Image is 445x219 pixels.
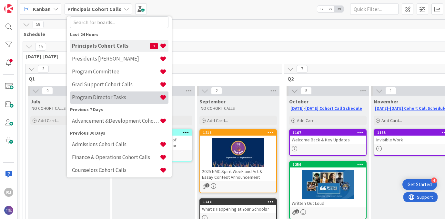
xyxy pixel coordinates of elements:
img: Visit kanbanzone.com [4,4,13,13]
span: 2 [205,183,209,187]
div: Last 24 Hours [70,31,168,38]
div: 2025 NMC Spirit Week and Art & Essay Contest Announcement [200,167,276,181]
div: 1244 [203,200,276,204]
span: Q1 [29,75,274,82]
div: 1256 [290,162,366,167]
span: Add Card... [207,118,228,123]
div: Previous 7 Days [70,106,168,113]
span: 1x [317,6,326,12]
span: 58 [33,21,44,28]
span: Kanban [33,5,51,13]
div: Get Started [408,181,432,188]
span: July [30,98,40,105]
div: 1167 [293,130,366,135]
h4: Program Committee [72,68,160,75]
div: 12162025 NMC Spirit Week and Art & Essay Contest Announcement [200,130,276,181]
div: 1167 [290,130,366,136]
span: October [289,98,308,105]
a: [DATE]-[DATE] Cohort Call Schedule [290,106,362,111]
p: NO COHORT CALLS [201,106,276,111]
span: 0 [42,87,53,95]
a: 1167Welcome Back & Key Updates [289,129,367,156]
span: 3x [335,6,343,12]
b: Principals Cohort Calls [67,6,121,12]
h4: Grad Support Cohort Calls [72,81,160,88]
span: 1 [150,43,158,49]
img: avatar [4,206,13,215]
h4: Presidents [PERSON_NAME] [72,55,160,62]
span: 3 [38,65,49,73]
span: September [199,98,226,105]
span: 1 [385,87,396,95]
span: 2 [211,87,222,95]
input: Search for boards... [70,16,168,28]
div: 1216 [200,130,276,136]
div: 1256 [293,162,366,167]
input: Quick Filter... [350,3,399,15]
div: RJ [4,188,13,197]
div: 1244 [200,199,276,205]
span: Support [14,1,29,9]
h4: Advancement &Development Cohort Calls [72,118,160,124]
div: Open Get Started checklist, remaining modules: 4 [402,179,437,190]
div: What's Happening at Your Schools? [200,205,276,213]
div: Previous 30 Days [70,130,168,137]
span: Add Card... [38,118,59,123]
div: Written Out Loud [290,199,366,207]
div: 1256Written Out Loud [290,162,366,207]
div: 1216 [203,130,276,135]
h4: Admissions Cohort Calls [72,141,160,148]
span: 15 [35,43,46,51]
span: Add Card... [381,118,402,123]
div: 1244What's Happening at Your Schools? [200,199,276,213]
span: 2 [295,209,299,214]
span: 2x [326,6,335,12]
span: November [374,98,398,105]
h4: Counselors Cohort Calls [72,167,160,173]
div: 4 [431,177,437,183]
span: 7 [297,65,308,73]
h4: Program Director Tasks [72,94,160,100]
div: Welcome Back & Key Updates [290,136,366,144]
h4: Finance & Operations Cohort Calls [72,154,160,160]
span: 5 [301,87,312,95]
h4: Principals Cohort Calls [72,43,150,49]
p: NO COHORT CALLS [32,106,106,111]
span: Add Card... [297,118,318,123]
a: 12162025 NMC Spirit Week and Art & Essay Contest Announcement [199,129,277,193]
div: 1167Welcome Back & Key Updates [290,130,366,144]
